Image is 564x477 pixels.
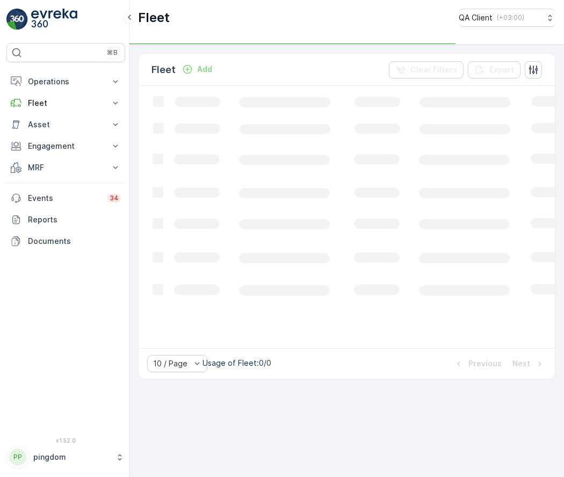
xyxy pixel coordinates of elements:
[33,452,110,462] p: pingdom
[6,446,125,468] button: PPpingdom
[28,236,121,247] p: Documents
[468,61,520,78] button: Export
[138,9,170,26] p: Fleet
[28,214,121,225] p: Reports
[28,141,104,151] p: Engagement
[107,48,118,57] p: ⌘B
[511,357,546,370] button: Next
[489,64,514,75] p: Export
[6,9,28,30] img: logo
[178,63,216,76] button: Add
[452,357,503,370] button: Previous
[110,194,119,203] p: 34
[151,62,176,77] p: Fleet
[6,114,125,135] button: Asset
[28,162,104,173] p: MRF
[6,71,125,92] button: Operations
[6,157,125,178] button: MRF
[6,187,125,209] a: Events34
[468,358,502,369] p: Previous
[497,13,524,22] p: ( +03:00 )
[28,76,104,87] p: Operations
[6,92,125,114] button: Fleet
[6,230,125,252] a: Documents
[28,98,104,109] p: Fleet
[9,449,26,466] div: PP
[28,193,101,204] p: Events
[6,135,125,157] button: Engagement
[6,209,125,230] a: Reports
[389,61,464,78] button: Clear Filters
[410,64,457,75] p: Clear Filters
[203,358,271,368] p: Usage of Fleet : 0/0
[28,119,104,130] p: Asset
[459,12,493,23] p: QA Client
[31,9,77,30] img: logo_light-DOdMpM7g.png
[197,64,212,75] p: Add
[512,358,530,369] p: Next
[459,9,555,27] button: QA Client(+03:00)
[6,437,125,444] span: v 1.52.0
